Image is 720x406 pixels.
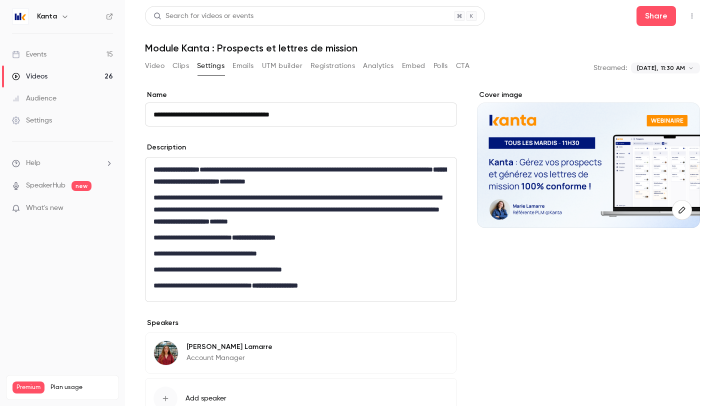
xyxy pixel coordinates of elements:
[12,49,46,59] div: Events
[12,158,113,168] li: help-dropdown-opener
[12,71,47,81] div: Videos
[456,58,469,74] button: CTA
[12,8,28,24] img: Kanta
[145,142,186,152] label: Description
[684,8,700,24] button: Top Bar Actions
[661,63,685,72] span: 11:30 AM
[26,180,65,191] a: SpeakerHub
[145,332,457,374] div: Marie Lamarre[PERSON_NAME] LamarreAccount Manager
[154,341,178,365] img: Marie Lamarre
[402,58,425,74] button: Embed
[26,203,63,213] span: What's new
[593,63,627,73] p: Streamed:
[197,58,224,74] button: Settings
[153,11,253,21] div: Search for videos or events
[71,181,91,191] span: new
[310,58,355,74] button: Registrations
[50,383,112,391] span: Plan usage
[262,58,302,74] button: UTM builder
[186,342,272,352] p: [PERSON_NAME] Lamarre
[477,90,700,100] label: Cover image
[232,58,253,74] button: Emails
[186,353,272,363] p: Account Manager
[145,58,164,74] button: Video
[145,42,700,54] h1: Module Kanta : Prospects et lettres de mission
[37,11,57,21] h6: Kanta
[363,58,394,74] button: Analytics
[636,6,676,26] button: Share
[12,115,52,125] div: Settings
[172,58,189,74] button: Clips
[145,157,456,301] div: editor
[26,158,40,168] span: Help
[145,318,457,328] p: Speakers
[101,204,113,213] iframe: Noticeable Trigger
[185,393,226,403] span: Add speaker
[637,63,658,72] span: [DATE],
[433,58,448,74] button: Polls
[145,90,457,100] label: Name
[12,381,44,393] span: Premium
[12,93,56,103] div: Audience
